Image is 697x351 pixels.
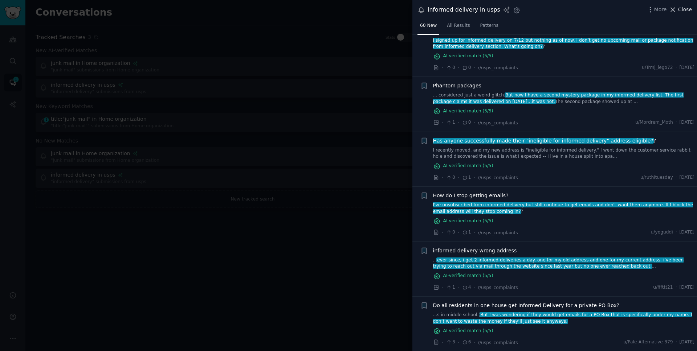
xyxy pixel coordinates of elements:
[647,6,667,13] button: More
[458,284,459,291] span: ·
[462,339,471,346] span: 6
[420,22,437,29] span: 60 New
[446,229,455,236] span: 0
[474,339,475,346] span: ·
[433,82,481,90] a: Phantom packages
[458,64,459,71] span: ·
[462,119,471,126] span: 0
[433,247,517,255] a: informed delivery wrong address
[433,37,695,50] a: I signed up for informed delivery on 7/12 but nothing as of now. I don’t get no upcoming mail or ...
[680,65,694,71] span: [DATE]
[635,119,673,126] span: u/Mordrem_Moth
[478,120,518,125] span: r/usps_complaints
[433,312,692,324] span: But I was wondering if they would get emails for a PO Box that is specifically under my name. I d...
[676,119,677,126] span: ·
[442,284,443,291] span: ·
[462,229,471,236] span: 1
[676,174,677,181] span: ·
[443,53,493,59] span: AI-verified match ( 5 /5)
[642,65,673,71] span: u/Trmj_lego72
[433,137,656,145] span: ?
[443,163,493,169] span: AI-verified match ( 5 /5)
[462,284,471,291] span: 4
[433,257,684,269] span: ever since, i get 2 informed deliveries a day. one for my old address and one for my current addr...
[651,229,673,236] span: u/yoguddi
[433,192,509,199] a: How do I stop getting emails?
[478,285,518,290] span: r/usps_complaints
[443,328,493,334] span: AI-verified match ( 5 /5)
[623,339,673,346] span: u/Pale-Alternative-379
[480,22,498,29] span: Patterns
[458,119,459,127] span: ·
[474,284,475,291] span: ·
[428,5,500,15] div: informed delivery in usps
[680,174,694,181] span: [DATE]
[462,174,471,181] span: 1
[478,230,518,235] span: r/usps_complaints
[433,312,695,325] a: ...s in middle school.)But I was wondering if they would get emails for a PO Box that is specific...
[478,340,518,345] span: r/usps_complaints
[446,65,455,71] span: 0
[676,65,677,71] span: ·
[442,339,443,346] span: ·
[458,174,459,181] span: ·
[676,229,677,236] span: ·
[442,119,443,127] span: ·
[446,284,455,291] span: 1
[433,257,695,270] a: ...ever since, i get 2 informed deliveries a day. one for my old address and one for my current a...
[676,339,677,346] span: ·
[433,147,695,160] a: I recently moved, and my new address is "ineligible for informed delivery." I went down the custo...
[474,174,475,181] span: ·
[444,20,472,35] a: All Results
[474,229,475,236] span: ·
[654,6,667,13] span: More
[462,65,471,71] span: 0
[680,119,694,126] span: [DATE]
[433,202,695,215] a: I've unsubscribed from informed delivery but still continue to get emails and don't want them any...
[442,64,443,71] span: ·
[640,174,673,181] span: u/ruthituesday
[417,20,439,35] a: 60 New
[446,119,455,126] span: 1
[442,174,443,181] span: ·
[432,138,654,144] span: Has anyone successfully made their "ineligible for informed delivery" address eligible?
[433,92,684,104] span: But now I have a second mystery package in my informed delivery list. The first package claims it...
[443,108,493,115] span: AI-verified match ( 5 /5)
[680,284,694,291] span: [DATE]
[433,137,656,145] a: Has anyone successfully made their "ineligible for informed delivery" address eligible??
[478,65,518,70] span: r/usps_complaints
[432,202,693,214] span: I've unsubscribed from informed delivery but still continue to get emails and don't want them any...
[653,284,673,291] span: u/fffttt21
[443,218,493,224] span: AI-verified match ( 5 /5)
[474,119,475,127] span: ·
[680,339,694,346] span: [DATE]
[446,339,455,346] span: 3
[458,229,459,236] span: ·
[474,64,475,71] span: ·
[443,273,493,279] span: AI-verified match ( 5 /5)
[447,22,470,29] span: All Results
[478,175,518,180] span: r/usps_complaints
[669,6,692,13] button: Close
[678,6,692,13] span: Close
[442,229,443,236] span: ·
[433,92,695,105] a: ... considered just a weird glitch.But now I have a second mystery package in my informed deliver...
[676,284,677,291] span: ·
[433,302,619,309] a: Do all residents in one house get Informed Delivery for a private PO Box?
[446,174,455,181] span: 0
[432,38,693,49] span: I signed up for informed delivery on 7/12 but nothing as of now. I don’t get no upcoming mail or ...
[458,339,459,346] span: ·
[478,20,501,35] a: Patterns
[680,229,694,236] span: [DATE]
